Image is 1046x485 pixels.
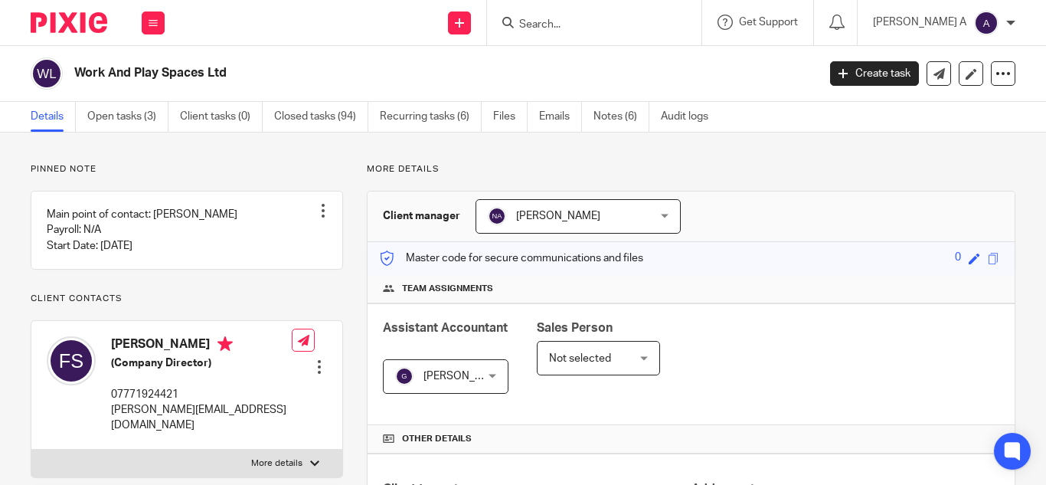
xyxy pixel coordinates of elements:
span: Not selected [549,353,611,364]
a: Notes (6) [593,102,649,132]
img: svg%3E [47,336,96,385]
span: Assistant Accountant [383,322,508,334]
img: svg%3E [31,57,63,90]
img: svg%3E [395,367,413,385]
div: 0 [955,250,961,267]
p: [PERSON_NAME] A [873,15,966,30]
p: More details [367,163,1015,175]
h4: [PERSON_NAME] [111,336,292,356]
input: Search [518,18,655,32]
a: Client tasks (0) [180,102,263,132]
a: Closed tasks (94) [274,102,368,132]
span: [PERSON_NAME] [423,371,508,382]
p: Master code for secure communications and files [379,251,643,266]
img: svg%3E [488,207,506,225]
img: Pixie [31,12,107,33]
a: Emails [539,102,582,132]
a: Create task [830,61,919,86]
p: More details [251,457,302,470]
i: Primary [217,336,233,352]
h2: Work And Play Spaces Ltd [74,65,661,81]
a: Audit logs [661,102,720,132]
p: [PERSON_NAME][EMAIL_ADDRESS][DOMAIN_NAME] [111,402,292,434]
span: Sales Person [537,322,613,334]
a: Details [31,102,76,132]
h3: Client manager [383,208,460,224]
a: Open tasks (3) [87,102,168,132]
p: Pinned note [31,163,343,175]
span: Get Support [739,17,798,28]
p: Client contacts [31,293,343,305]
img: svg%3E [974,11,999,35]
span: [PERSON_NAME] [516,211,600,221]
a: Files [493,102,528,132]
a: Recurring tasks (6) [380,102,482,132]
p: 07771924421 [111,387,292,402]
span: Other details [402,433,472,445]
span: Team assignments [402,283,493,295]
h5: (Company Director) [111,356,292,371]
